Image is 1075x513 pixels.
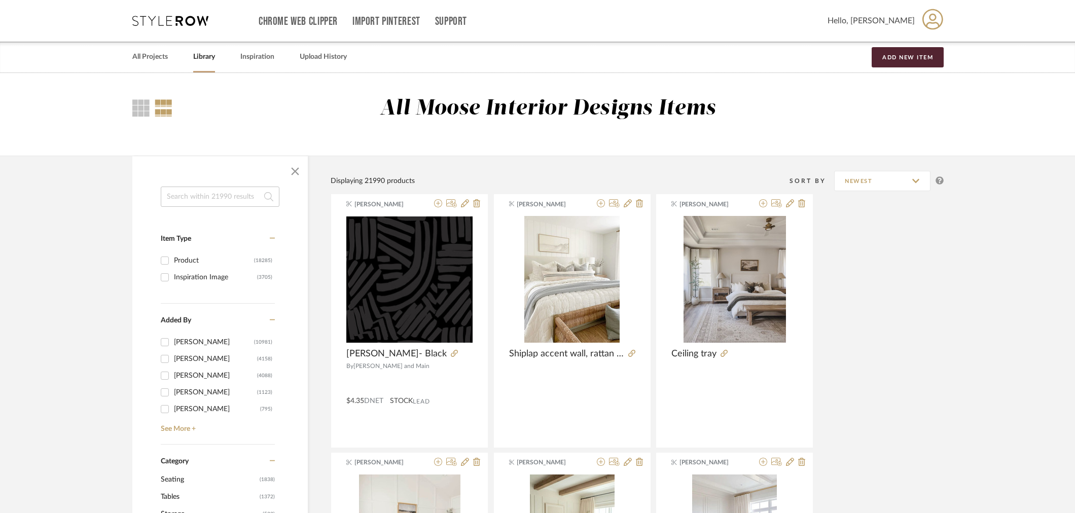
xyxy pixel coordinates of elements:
[524,216,620,343] img: Shiplap accent wall, rattan elements
[161,235,191,242] span: Item Type
[679,458,743,467] span: [PERSON_NAME]
[354,458,418,467] span: [PERSON_NAME]
[364,397,383,405] span: DNET
[390,396,413,407] span: STOCK
[413,398,430,405] span: Lead
[260,489,275,505] span: (1372)
[679,200,743,209] span: [PERSON_NAME]
[174,269,257,285] div: Inspiration Image
[331,175,415,187] div: Displaying 21990 products
[132,50,168,64] a: All Projects
[257,368,272,384] div: (4088)
[346,348,447,359] span: [PERSON_NAME]- Black
[260,471,275,488] span: (1838)
[517,458,581,467] span: [PERSON_NAME]
[161,471,257,488] span: Seating
[174,334,254,350] div: [PERSON_NAME]
[354,200,418,209] span: [PERSON_NAME]
[254,334,272,350] div: (10981)
[346,216,473,343] img: Yuki Abastract- Black
[174,252,254,269] div: Product
[240,50,274,64] a: Inspiration
[161,488,257,505] span: Tables
[671,348,716,359] span: Ceiling tray
[684,216,786,343] img: Ceiling tray
[174,351,257,367] div: [PERSON_NAME]
[285,161,305,181] button: Close
[174,401,260,417] div: [PERSON_NAME]
[174,384,257,400] div: [PERSON_NAME]
[435,17,467,26] a: Support
[300,50,347,64] a: Upload History
[193,50,215,64] a: Library
[352,17,420,26] a: Import Pinterest
[260,401,272,417] div: (795)
[517,200,581,209] span: [PERSON_NAME]
[161,317,191,324] span: Added By
[790,176,834,186] div: Sort By
[257,269,272,285] div: (3705)
[509,348,624,359] span: Shiplap accent wall, rattan elements
[353,363,429,369] span: [PERSON_NAME] and Main
[259,17,338,26] a: Chrome Web Clipper
[346,397,364,405] span: $4.35
[158,417,275,433] a: See More +
[257,384,272,400] div: (1123)
[346,363,353,369] span: By
[254,252,272,269] div: (18285)
[174,368,257,384] div: [PERSON_NAME]
[828,15,915,27] span: Hello, [PERSON_NAME]
[872,47,944,67] button: Add New Item
[161,187,279,207] input: Search within 21990 results
[380,96,715,122] div: All Moose Interior Designs Items
[257,351,272,367] div: (4158)
[161,457,189,466] span: Category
